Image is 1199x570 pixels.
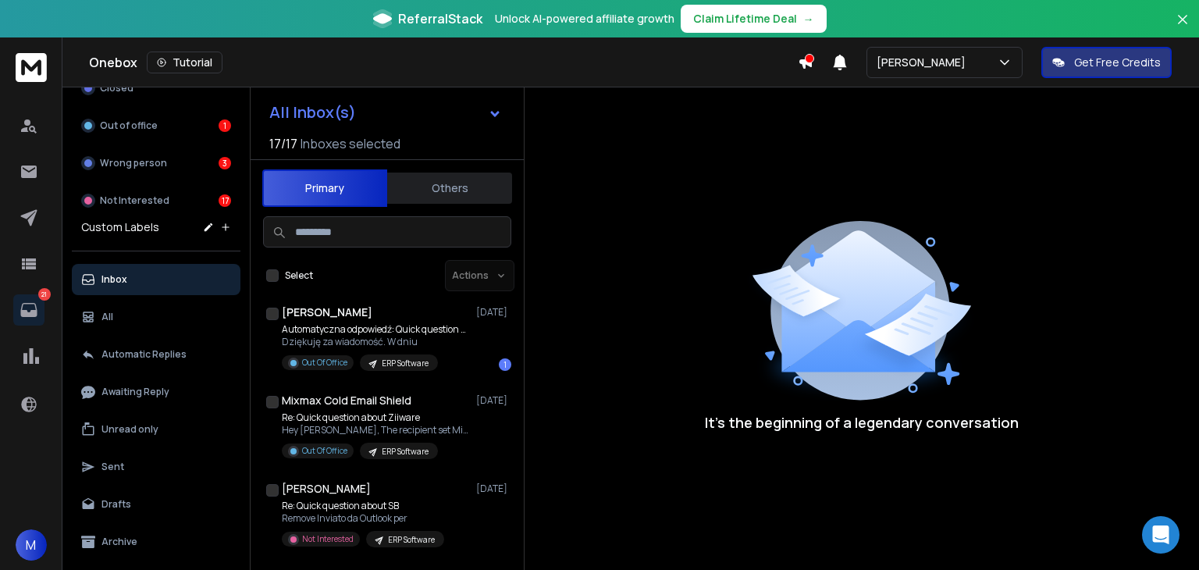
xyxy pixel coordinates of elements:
p: Inbox [101,273,127,286]
p: Awaiting Reply [101,386,169,398]
p: [DATE] [476,394,511,407]
p: Get Free Credits [1074,55,1161,70]
h1: All Inbox(s) [269,105,356,120]
button: Drafts [72,489,240,520]
button: All Inbox(s) [257,97,514,128]
p: Out of office [100,119,158,132]
button: Get Free Credits [1041,47,1172,78]
h3: Inboxes selected [301,134,400,153]
h1: [PERSON_NAME] [282,481,371,497]
button: Closed [72,73,240,104]
button: Inbox [72,264,240,295]
p: Dziękuję za wiadomość. W dniu [282,336,469,348]
span: → [803,11,814,27]
button: Archive [72,526,240,558]
h3: Custom Labels [81,219,159,235]
p: It’s the beginning of a legendary conversation [705,411,1019,433]
p: Unlock AI-powered affiliate growth [495,11,674,27]
h1: [PERSON_NAME] [282,305,372,320]
div: 1 [219,119,231,132]
button: Wrong person3 [72,148,240,179]
p: [PERSON_NAME] [877,55,972,70]
div: 17 [219,194,231,207]
div: Onebox [89,52,798,73]
p: Automatic Replies [101,348,187,361]
p: Archive [101,536,137,548]
p: ERP Software [382,446,429,458]
button: Claim Lifetime Deal→ [681,5,827,33]
button: Not Interested17 [72,185,240,216]
p: [DATE] [476,306,511,319]
p: Unread only [101,423,158,436]
a: 21 [13,294,44,326]
button: All [72,301,240,333]
p: Wrong person [100,157,167,169]
button: M [16,529,47,561]
button: Tutorial [147,52,222,73]
button: Others [387,171,512,205]
div: Open Intercom Messenger [1142,516,1179,554]
p: Out Of Office [302,357,347,369]
p: Closed [100,82,133,94]
p: All [101,311,113,323]
p: Out Of Office [302,445,347,457]
p: Automatyczna odpowiedź: Quick question about [282,323,469,336]
p: Re: Quick question about Ziiware [282,411,469,424]
p: Drafts [101,498,131,511]
p: [DATE] [476,483,511,495]
p: Re: Quick question about SB [282,500,444,512]
p: Hey [PERSON_NAME], The recipient set Mixmax [282,424,469,436]
button: Close banner [1172,9,1193,47]
span: ReferralStack [398,9,482,28]
p: Not Interested [302,533,354,545]
p: ERP Software [382,358,429,369]
p: Sent [101,461,124,473]
button: Primary [262,169,387,207]
label: Select [285,269,313,282]
button: Awaiting Reply [72,376,240,408]
p: Remove Inviato da Outlook per [282,512,444,525]
button: Out of office1 [72,110,240,141]
span: 17 / 17 [269,134,297,153]
h1: Mixmax Cold Email Shield [282,393,411,408]
p: 21 [38,288,51,301]
div: 1 [499,358,511,371]
div: 3 [219,157,231,169]
button: Unread only [72,414,240,445]
button: Sent [72,451,240,483]
button: Automatic Replies [72,339,240,370]
p: ERP Software [388,534,435,546]
p: Not Interested [100,194,169,207]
